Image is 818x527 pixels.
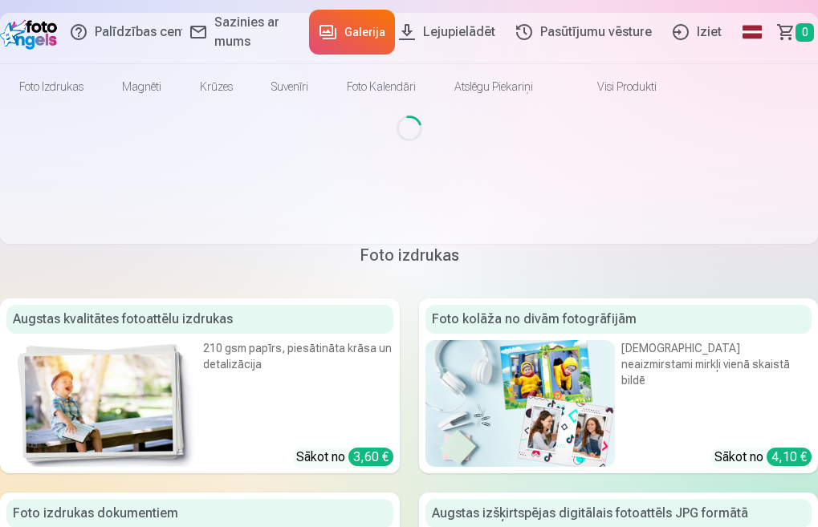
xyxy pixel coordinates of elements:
div: Augstas kvalitātes fotoattēlu izdrukas [6,305,393,334]
a: Atslēgu piekariņi [435,64,552,109]
a: Suvenīri [252,64,328,109]
div: Sākot no [296,448,393,467]
a: Galerija [309,10,395,55]
img: Foto kolāža no divām fotogrāfijām [425,340,616,467]
div: 210 gsm papīrs, piesātināta krāsa un detalizācija [203,340,393,407]
a: Global [735,10,770,55]
a: Krūzes [181,64,252,109]
a: Magnēti [103,64,181,109]
div: 3,60 € [348,448,393,466]
div: Foto kolāža no divām fotogrāfijām [425,305,812,334]
a: Foto kalendāri [328,64,435,109]
div: [DEMOGRAPHIC_DATA] neaizmirstami mirkļi vienā skaistā bildē [621,340,812,415]
span: 0 [796,23,814,42]
div: Sākot no [714,448,812,467]
a: Grozs0 [770,3,818,61]
div: 4,10 € [767,448,812,466]
a: Visi produkti [552,64,676,109]
img: Augstas kvalitātes fotoattēlu izdrukas [6,340,197,467]
h3: Foto izdrukas [13,244,805,266]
